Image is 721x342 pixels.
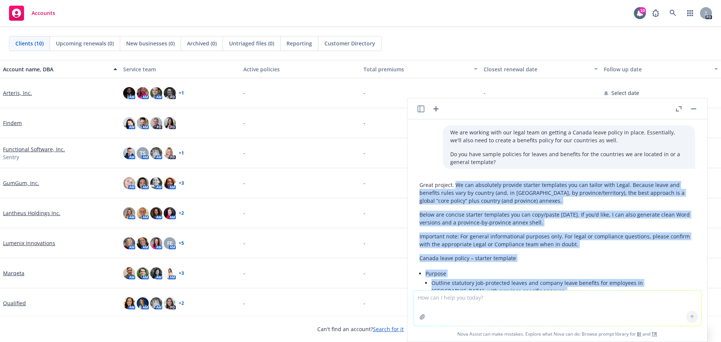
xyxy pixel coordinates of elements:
a: + 5 [179,241,184,246]
a: + 1 [179,91,184,95]
a: + 1 [179,151,184,155]
li: Purpose [425,268,695,298]
div: Service team [123,65,237,73]
span: - [364,239,365,247]
a: Report a Bug [648,6,663,21]
button: Service team [120,60,240,78]
span: - [364,299,365,307]
span: - [243,299,245,307]
span: - [243,119,245,127]
span: Untriaged files (0) [229,39,274,47]
span: - [364,149,365,157]
span: - [364,269,365,277]
img: photo [123,117,135,129]
span: - [243,209,245,217]
img: photo [150,207,162,219]
a: Search for it [373,325,404,333]
img: photo [150,297,162,309]
span: New businesses (0) [126,39,175,47]
img: photo [123,207,135,219]
a: Findem [3,119,22,127]
span: - [243,239,245,247]
span: Accounts [32,10,55,16]
button: Closest renewal date [481,60,601,78]
a: GumGum, Inc. [3,179,39,187]
img: photo [164,117,176,129]
img: photo [123,147,135,159]
img: photo [150,267,162,279]
p: Canada leave policy – starter template [419,254,695,262]
a: Marqeta [3,269,24,277]
img: photo [150,117,162,129]
img: photo [164,147,176,159]
span: Select date [611,89,639,97]
img: photo [123,297,135,309]
span: - [243,89,245,97]
li: Outline statutory job-protected leaves and company leave benefits for employees in [GEOGRAPHIC_DA... [431,277,695,296]
a: + 2 [179,211,184,215]
a: Lantheus Holdings Inc. [3,209,60,217]
button: Total premiums [360,60,481,78]
a: Switch app [683,6,698,21]
span: - [364,119,365,127]
span: - [364,179,365,187]
img: photo [150,87,162,99]
p: Great project. We can absolutely provide starter templates you can tailor with Legal. Because lea... [419,181,695,205]
span: - [364,209,365,217]
span: FE [167,239,173,247]
span: TS [140,149,146,157]
a: + 3 [179,271,184,276]
img: photo [137,267,149,279]
img: photo [137,87,149,99]
span: Reporting [287,39,312,47]
a: + 3 [179,181,184,185]
img: photo [123,267,135,279]
div: Follow up date [604,65,710,73]
span: Customer Directory [324,39,375,47]
p: Important note: For general informational purposes only. For legal or compliance questions, pleas... [419,232,695,248]
a: + 2 [179,301,184,306]
span: Sentry [3,153,19,161]
img: photo [137,237,149,249]
img: photo [150,237,162,249]
p: Below are concise starter templates you can copy/paste [DATE]. If you’d like, I can also generate... [419,211,695,226]
div: Total premiums [364,65,469,73]
img: photo [137,177,149,189]
img: photo [123,87,135,99]
div: Closest renewal date [484,65,590,73]
button: Follow up date [601,60,721,78]
span: Archived (0) [187,39,217,47]
span: - [364,89,365,97]
p: Do you have sample policies for leaves and benefits for the countries we are located in or a gene... [450,150,688,166]
div: Active policies [243,65,357,73]
p: We are working with our legal team on getting a Canada leave policy in place. Essentially, we'll ... [450,128,688,144]
img: photo [164,297,176,309]
img: photo [164,87,176,99]
span: - [243,269,245,277]
img: photo [150,147,162,159]
span: Clients (10) [15,39,44,47]
a: BI [637,331,641,337]
img: photo [164,267,176,279]
span: Nova Assist can make mistakes. Explore what Nova can do: Browse prompt library for and [410,326,704,342]
img: photo [137,297,149,309]
span: Upcoming renewals (0) [56,39,114,47]
a: Qualified [3,299,26,307]
img: photo [137,117,149,129]
span: - [484,89,486,97]
a: Search [665,6,680,21]
img: photo [123,177,135,189]
img: photo [123,237,135,249]
img: photo [150,177,162,189]
button: Active policies [240,60,360,78]
span: - [243,179,245,187]
img: photo [137,207,149,219]
div: Account name, DBA [3,65,109,73]
a: TR [652,331,657,337]
span: - [243,149,245,157]
a: Functional Software, Inc. [3,145,65,153]
img: photo [164,207,176,219]
span: Can't find an account? [317,325,404,333]
a: Accounts [6,3,58,24]
a: Arteris, Inc. [3,89,32,97]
